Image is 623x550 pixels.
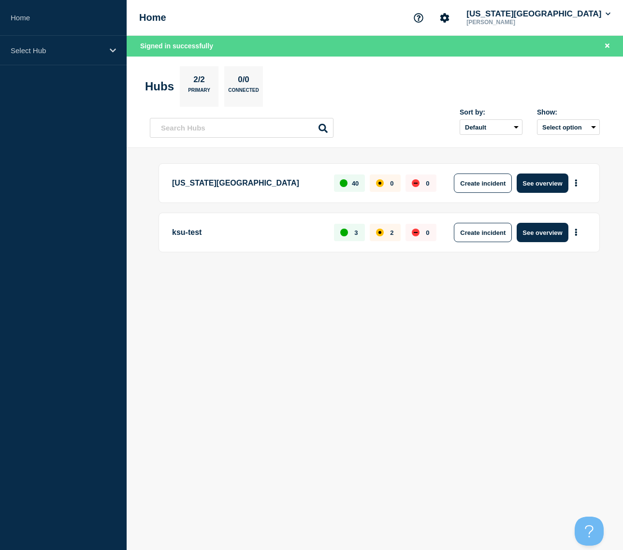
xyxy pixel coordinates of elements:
[352,180,359,187] p: 40
[537,108,600,116] div: Show:
[188,87,210,98] p: Primary
[460,108,522,116] div: Sort by:
[228,87,259,98] p: Connected
[172,223,323,242] p: ksu-test
[376,179,384,187] div: affected
[464,19,565,26] p: [PERSON_NAME]
[354,229,358,236] p: 3
[412,179,420,187] div: down
[435,8,455,28] button: Account settings
[464,9,612,19] button: [US_STATE][GEOGRAPHIC_DATA]
[412,229,420,236] div: down
[145,80,174,93] h2: Hubs
[408,8,429,28] button: Support
[390,180,393,187] p: 0
[340,229,348,236] div: up
[426,180,429,187] p: 0
[517,223,568,242] button: See overview
[601,41,613,52] button: Close banner
[190,75,209,87] p: 2/2
[172,174,323,193] p: [US_STATE][GEOGRAPHIC_DATA]
[537,119,600,135] button: Select option
[454,174,512,193] button: Create incident
[570,174,582,192] button: More actions
[517,174,568,193] button: See overview
[150,118,333,138] input: Search Hubs
[376,229,384,236] div: affected
[390,229,393,236] p: 2
[575,517,604,546] iframe: Help Scout Beacon - Open
[11,46,103,55] p: Select Hub
[460,119,522,135] select: Sort by
[340,179,348,187] div: up
[454,223,512,242] button: Create incident
[234,75,253,87] p: 0/0
[426,229,429,236] p: 0
[140,42,213,50] span: Signed in successfully
[139,12,166,23] h1: Home
[570,224,582,242] button: More actions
